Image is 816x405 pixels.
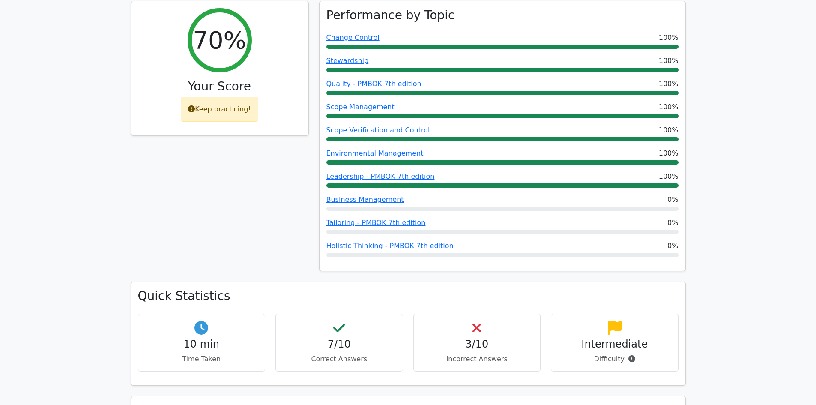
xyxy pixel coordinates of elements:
span: 100% [659,102,679,112]
a: Holistic Thinking - PMBOK 7th edition [326,242,454,250]
a: Quality - PMBOK 7th edition [326,80,421,88]
a: Leadership - PMBOK 7th edition [326,172,435,180]
h4: 3/10 [421,338,534,351]
h3: Your Score [138,79,302,94]
p: Correct Answers [283,354,396,364]
a: Stewardship [326,57,369,65]
a: Scope Management [326,103,395,111]
p: Time Taken [145,354,258,364]
p: Difficulty [558,354,671,364]
a: Tailoring - PMBOK 7th edition [326,219,426,227]
p: Incorrect Answers [421,354,534,364]
span: 100% [659,148,679,159]
span: 100% [659,79,679,89]
span: 0% [667,195,678,205]
span: 100% [659,33,679,43]
h4: 10 min [145,338,258,351]
h4: Intermediate [558,338,671,351]
h2: 70% [193,26,246,54]
div: Keep practicing! [181,97,258,122]
h3: Quick Statistics [138,289,679,303]
a: Change Control [326,33,380,42]
span: 100% [659,171,679,182]
span: 0% [667,218,678,228]
h3: Performance by Topic [326,8,455,23]
span: 100% [659,56,679,66]
span: 0% [667,241,678,251]
a: Environmental Management [326,149,424,157]
a: Scope Verification and Control [326,126,430,134]
span: 100% [659,125,679,135]
a: Business Management [326,195,404,204]
h4: 7/10 [283,338,396,351]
